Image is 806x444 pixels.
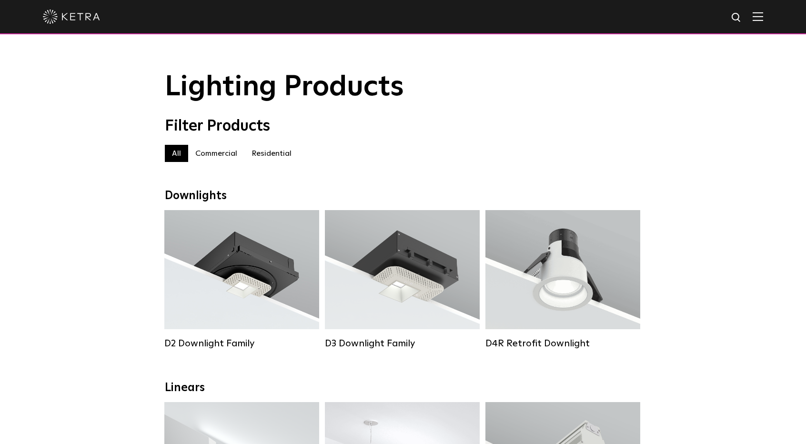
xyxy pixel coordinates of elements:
[165,73,404,101] span: Lighting Products
[165,145,188,162] label: All
[165,189,641,203] div: Downlights
[244,145,299,162] label: Residential
[325,210,480,349] a: D3 Downlight Family Lumen Output:700 / 900 / 1100Colors:White / Black / Silver / Bronze / Paintab...
[188,145,244,162] label: Commercial
[164,210,319,349] a: D2 Downlight Family Lumen Output:1200Colors:White / Black / Gloss Black / Silver / Bronze / Silve...
[731,12,743,24] img: search icon
[325,338,480,349] div: D3 Downlight Family
[165,117,641,135] div: Filter Products
[485,338,640,349] div: D4R Retrofit Downlight
[164,338,319,349] div: D2 Downlight Family
[165,381,641,395] div: Linears
[753,12,763,21] img: Hamburger%20Nav.svg
[485,210,640,349] a: D4R Retrofit Downlight Lumen Output:800Colors:White / BlackBeam Angles:15° / 25° / 40° / 60°Watta...
[43,10,100,24] img: ketra-logo-2019-white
